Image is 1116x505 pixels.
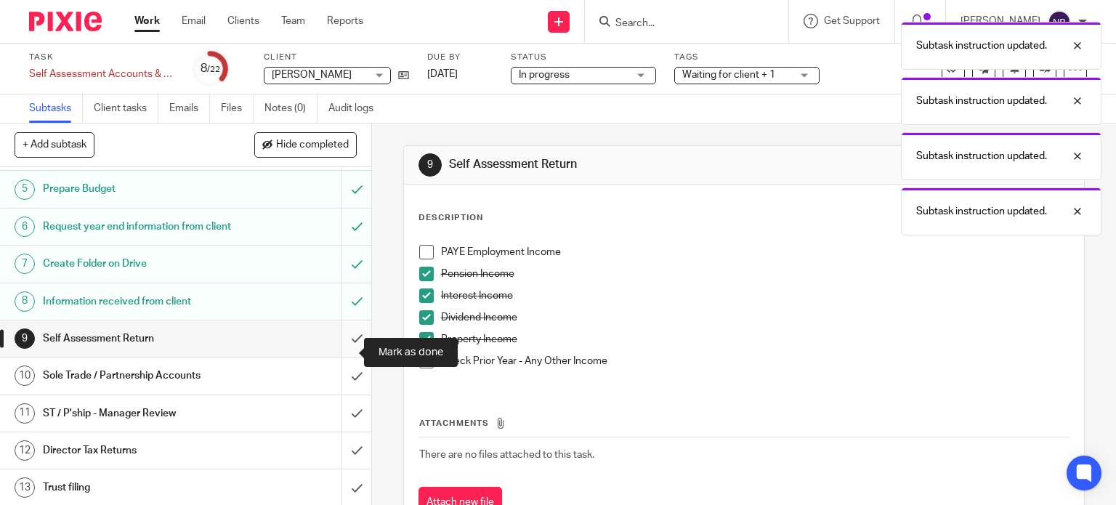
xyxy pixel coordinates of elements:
a: Clients [227,14,259,28]
div: 7 [15,254,35,274]
div: 13 [15,477,35,498]
span: [PERSON_NAME] [272,70,352,80]
label: Due by [427,52,493,63]
span: Hide completed [276,140,349,151]
h1: Sole Trade / Partnership Accounts [43,365,232,387]
a: Notes (0) [264,94,318,123]
h1: Prepare Budget [43,178,232,200]
div: 8 [201,60,220,77]
small: /22 [207,65,220,73]
p: Pension Income [441,267,1069,281]
p: Dividend Income [441,310,1069,325]
a: Audit logs [328,94,384,123]
a: Reports [327,14,363,28]
h1: Director Tax Returns [43,440,232,461]
div: 5 [15,179,35,200]
a: Work [134,14,160,28]
h1: Request year end information from client [43,216,232,238]
p: PAYE Employment Income [441,245,1069,259]
div: Self Assessment Accounts & Tax Returns [29,67,174,81]
div: Self Assessment Accounts &amp; Tax Returns [29,67,174,81]
img: Pixie [29,12,102,31]
div: 12 [15,440,35,461]
div: 9 [418,153,442,177]
label: Client [264,52,409,63]
label: Status [511,52,656,63]
h1: Information received from client [43,291,232,312]
h1: ST / P'ship - Manager Review [43,403,232,424]
a: Team [281,14,305,28]
a: Email [182,14,206,28]
a: Files [221,94,254,123]
span: [DATE] [427,69,458,79]
div: 11 [15,403,35,424]
label: Task [29,52,174,63]
span: Attachments [419,419,489,427]
button: Hide completed [254,132,357,157]
span: In progress [519,70,570,80]
p: Description [418,212,483,224]
a: Client tasks [94,94,158,123]
p: Check Prior Year - Any Other Income [441,354,1069,368]
a: Subtasks [29,94,83,123]
div: 10 [15,365,35,386]
a: Emails [169,94,210,123]
h1: Self Assessment Return [449,157,775,172]
p: Subtask instruction updated. [916,204,1047,219]
p: Property Income [441,332,1069,347]
p: Subtask instruction updated. [916,39,1047,53]
span: There are no files attached to this task. [419,450,594,460]
button: + Add subtask [15,132,94,157]
div: 9 [15,328,35,349]
h1: Trust filing [43,477,232,498]
h1: Create Folder on Drive [43,253,232,275]
p: Subtask instruction updated. [916,149,1047,163]
img: svg%3E [1048,10,1071,33]
p: Subtask instruction updated. [916,94,1047,108]
h1: Self Assessment Return [43,328,232,350]
div: 8 [15,291,35,312]
div: 6 [15,217,35,237]
p: Interest Income [441,288,1069,303]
